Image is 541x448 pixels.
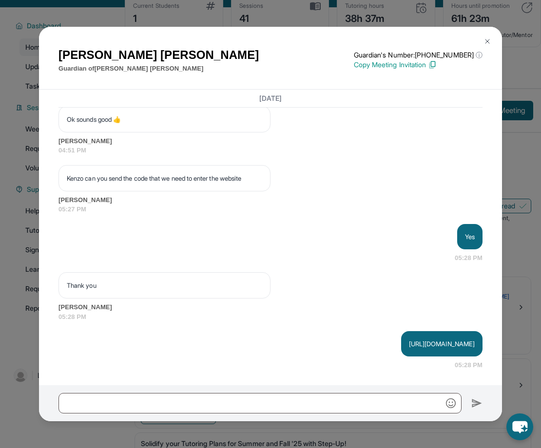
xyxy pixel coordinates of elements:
span: 05:28 PM [455,253,483,263]
p: Guardian of [PERSON_NAME] [PERSON_NAME] [58,64,259,74]
span: 05:28 PM [58,312,483,322]
h1: [PERSON_NAME] [PERSON_NAME] [58,46,259,64]
span: [PERSON_NAME] [58,136,483,146]
h3: [DATE] [58,93,483,103]
span: [PERSON_NAME] [58,195,483,205]
span: 05:27 PM [58,205,483,214]
p: Yes [465,232,475,242]
img: Close Icon [483,37,491,45]
span: 04:51 PM [58,146,483,155]
p: [URL][DOMAIN_NAME] [409,339,475,349]
img: Send icon [471,397,483,409]
img: Emoji [446,398,456,408]
img: Copy Icon [428,60,437,69]
p: Ok sounds good 👍 [67,114,262,124]
span: ⓘ [476,50,483,60]
p: Kenzo can you send the code that we need to enter the website [67,173,262,183]
p: Guardian's Number: [PHONE_NUMBER] [354,50,483,60]
span: 05:28 PM [455,360,483,370]
span: [PERSON_NAME] [58,302,483,312]
button: chat-button [506,413,533,440]
p: Thank you [67,280,262,290]
p: Copy Meeting Invitation [354,60,483,70]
